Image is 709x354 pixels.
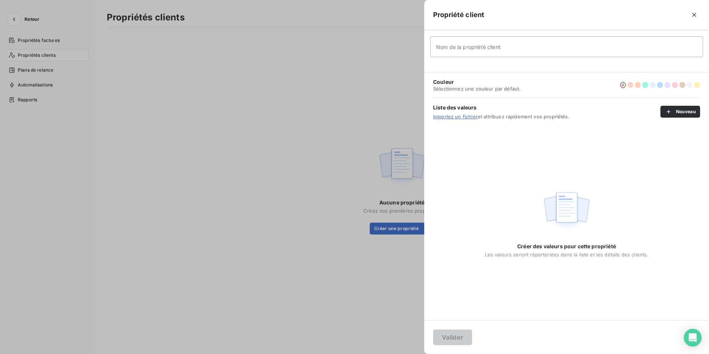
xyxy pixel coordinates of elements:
[485,252,649,258] span: Les valeurs seront répertoriées dans la liste et les détails des clients.
[433,114,478,119] a: Importez un fichier
[433,104,660,111] span: Liste des valeurs
[433,78,521,86] span: Couleur
[660,106,700,118] button: Nouveau
[430,36,703,57] input: placeholder
[433,86,521,92] span: Sélectionnez une couleur par défaut.
[433,10,484,20] h5: Propriété client
[517,243,616,250] span: Créer des valeurs pour cette propriété
[684,329,702,347] div: Open Intercom Messenger
[433,114,660,119] span: et attribuez rapidement vos propriétés.
[543,188,590,234] img: Empty state
[433,330,472,345] button: Valider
